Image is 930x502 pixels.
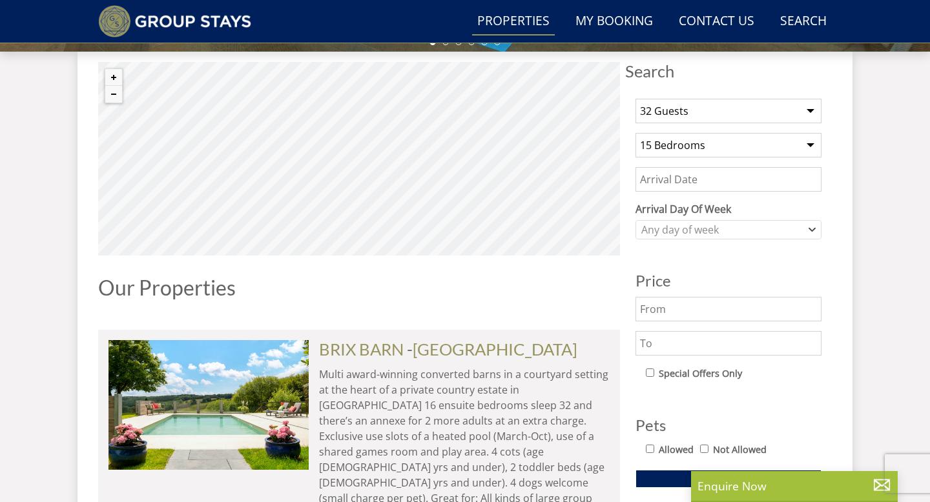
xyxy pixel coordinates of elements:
[635,167,821,192] input: Arrival Date
[659,366,742,381] label: Special Offers Only
[570,7,658,36] a: My Booking
[674,7,759,36] a: Contact Us
[108,340,309,469] img: large-holiday-home-devon-sleeping-19.original.jpg
[697,477,891,494] p: Enquire Now
[635,297,821,321] input: From
[635,417,821,434] h3: Pets
[659,443,694,457] label: Allowed
[98,5,251,37] img: Group Stays
[98,62,620,256] canvas: Map
[635,201,821,217] label: Arrival Day Of Week
[407,339,577,359] span: -
[472,7,555,36] a: Properties
[635,272,821,289] h3: Price
[98,276,620,299] h1: Our Properties
[775,7,832,36] a: Search
[635,331,821,356] input: To
[105,69,122,86] button: Zoom in
[319,339,404,359] a: BRIX BARN
[625,62,832,80] span: Search
[635,470,821,488] button: Update
[713,443,767,457] label: Not Allowed
[638,223,805,237] div: Any day of week
[413,339,577,359] a: [GEOGRAPHIC_DATA]
[635,220,821,239] div: Combobox
[105,86,122,103] button: Zoom out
